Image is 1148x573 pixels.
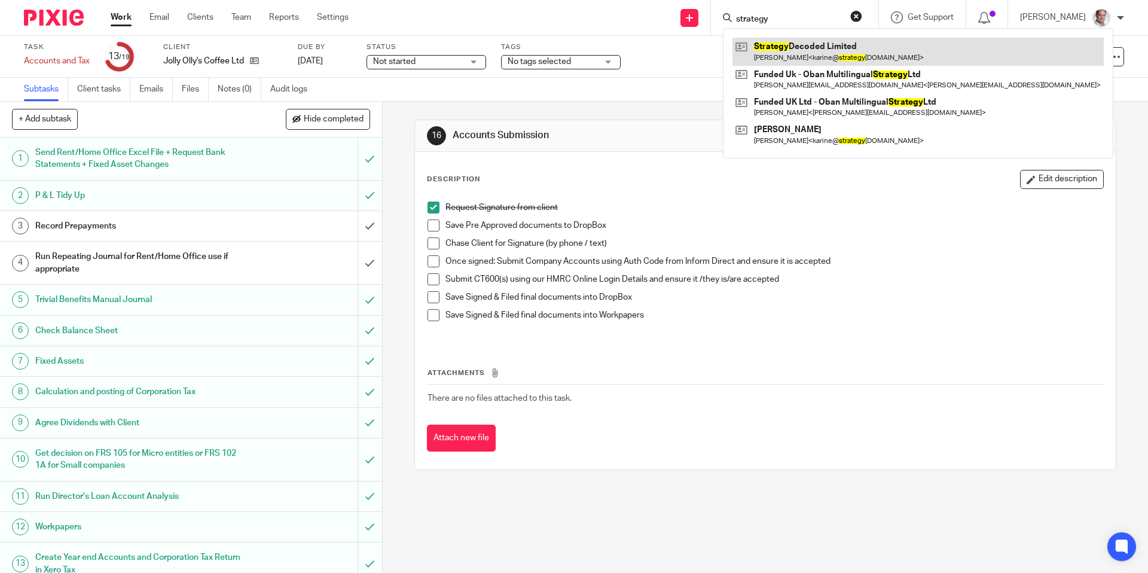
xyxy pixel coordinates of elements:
span: Attachments [428,370,485,376]
div: 12 [12,519,29,535]
button: Clear [850,10,862,22]
div: 5 [12,291,29,308]
img: Pixie [24,10,84,26]
label: Tags [501,42,621,52]
h1: Calculation and posting of Corporation Tax [35,383,242,401]
div: 4 [12,255,29,272]
button: Edit description [1020,170,1104,189]
div: 8 [12,383,29,400]
span: Not started [373,57,416,66]
p: Description [427,175,480,184]
button: + Add subtask [12,109,78,129]
p: Save Pre Approved documents to DropBox [445,220,1103,231]
div: 16 [427,126,446,145]
a: Notes (0) [218,78,261,101]
span: Hide completed [304,115,364,124]
h1: Workpapers [35,518,242,536]
button: Attach new file [427,425,496,452]
a: Clients [187,11,213,23]
a: Audit logs [270,78,316,101]
div: 13 [12,556,29,572]
p: Chase Client for Signature (by phone / text) [445,237,1103,249]
small: /19 [119,54,130,60]
h1: P & L Tidy Up [35,187,242,205]
div: 13 [108,50,130,63]
h1: Record Prepayments [35,217,242,235]
h1: Run Director's Loan Account Analysis [35,487,242,505]
h1: Get decision on FRS 105 for Micro entities or FRS 102 1A for Small companies [35,444,242,475]
a: Team [231,11,251,23]
h1: Check Balance Sheet [35,322,242,340]
div: 11 [12,488,29,505]
div: 9 [12,414,29,431]
div: Accounts and Tax [24,55,90,67]
input: Search [735,14,842,25]
label: Client [163,42,283,52]
a: Work [111,11,132,23]
p: Save Signed & Filed final documents into DropBox [445,291,1103,303]
div: 7 [12,353,29,370]
p: Submit CT600(s) using our HMRC Online Login Details and ensure it /they is/are accepted [445,273,1103,285]
h1: Fixed Assets [35,352,242,370]
button: Hide completed [286,109,370,129]
p: Request Signature from client [445,202,1103,214]
a: Emails [139,78,173,101]
h1: Accounts Submission [453,129,791,142]
span: There are no files attached to this task. [428,394,572,403]
img: Munro%20Partners-3202.jpg [1092,8,1111,28]
h1: Trivial Benefits Manual Journal [35,291,242,309]
span: No tags selected [508,57,571,66]
a: Reports [269,11,299,23]
a: Email [149,11,169,23]
div: 6 [12,322,29,339]
span: Get Support [908,13,954,22]
a: Files [182,78,209,101]
h1: Send Rent/Home Office Excel File + Request Bank Statements + Fixed Asset Changes [35,144,242,174]
p: Save Signed & Filed final documents into Workpapers [445,309,1103,321]
span: [DATE] [298,57,323,65]
div: 2 [12,187,29,204]
a: Settings [317,11,349,23]
label: Task [24,42,90,52]
p: Jolly Olly's Coffee Ltd [163,55,244,67]
div: 3 [12,218,29,234]
a: Client tasks [77,78,130,101]
a: Subtasks [24,78,68,101]
h1: Run Repeating Journal for Rent/Home Office use if appropriate [35,248,242,278]
h1: Agree Dividends with Client [35,414,242,432]
p: Once signed: Submit Company Accounts using Auth Code from Inform Direct and ensure it is accepted [445,255,1103,267]
label: Status [367,42,486,52]
div: 1 [12,150,29,167]
div: 10 [12,451,29,468]
p: [PERSON_NAME] [1020,11,1086,23]
label: Due by [298,42,352,52]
